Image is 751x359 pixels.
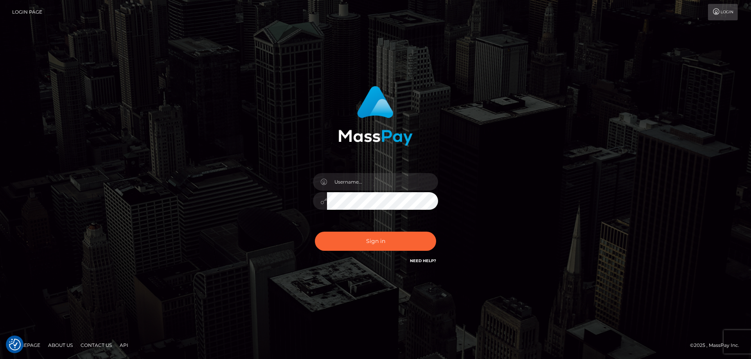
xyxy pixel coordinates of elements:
[410,258,436,263] a: Need Help?
[327,173,438,191] input: Username...
[708,4,738,20] a: Login
[690,341,745,350] div: © 2025 , MassPay Inc.
[9,339,21,350] button: Consent Preferences
[9,339,21,350] img: Revisit consent button
[9,339,43,351] a: Homepage
[117,339,131,351] a: API
[77,339,115,351] a: Contact Us
[338,86,413,146] img: MassPay Login
[45,339,76,351] a: About Us
[315,232,436,251] button: Sign in
[12,4,42,20] a: Login Page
